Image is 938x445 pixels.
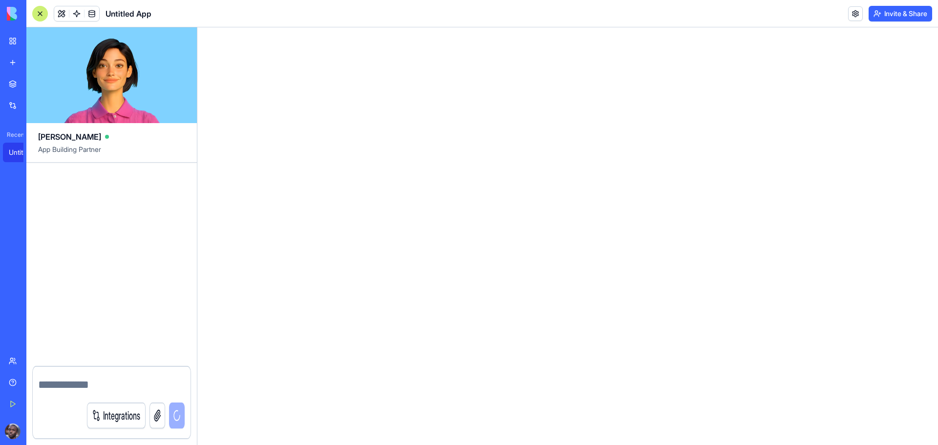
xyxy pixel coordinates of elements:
span: Untitled App [106,8,151,20]
img: logo [7,7,67,21]
span: App Building Partner [38,145,185,162]
button: Invite & Share [869,6,932,21]
img: ACg8ocI4rL7KgOf3ekwQIu0gs5u7cLgmiKg3nAEEuzpYVSVcrhOtRFao=s96-c [5,424,21,439]
button: Integrations [87,403,146,428]
a: Untitled App [3,143,42,162]
div: Untitled App [9,148,36,157]
span: [PERSON_NAME] [38,131,101,143]
span: Recent [3,131,23,139]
